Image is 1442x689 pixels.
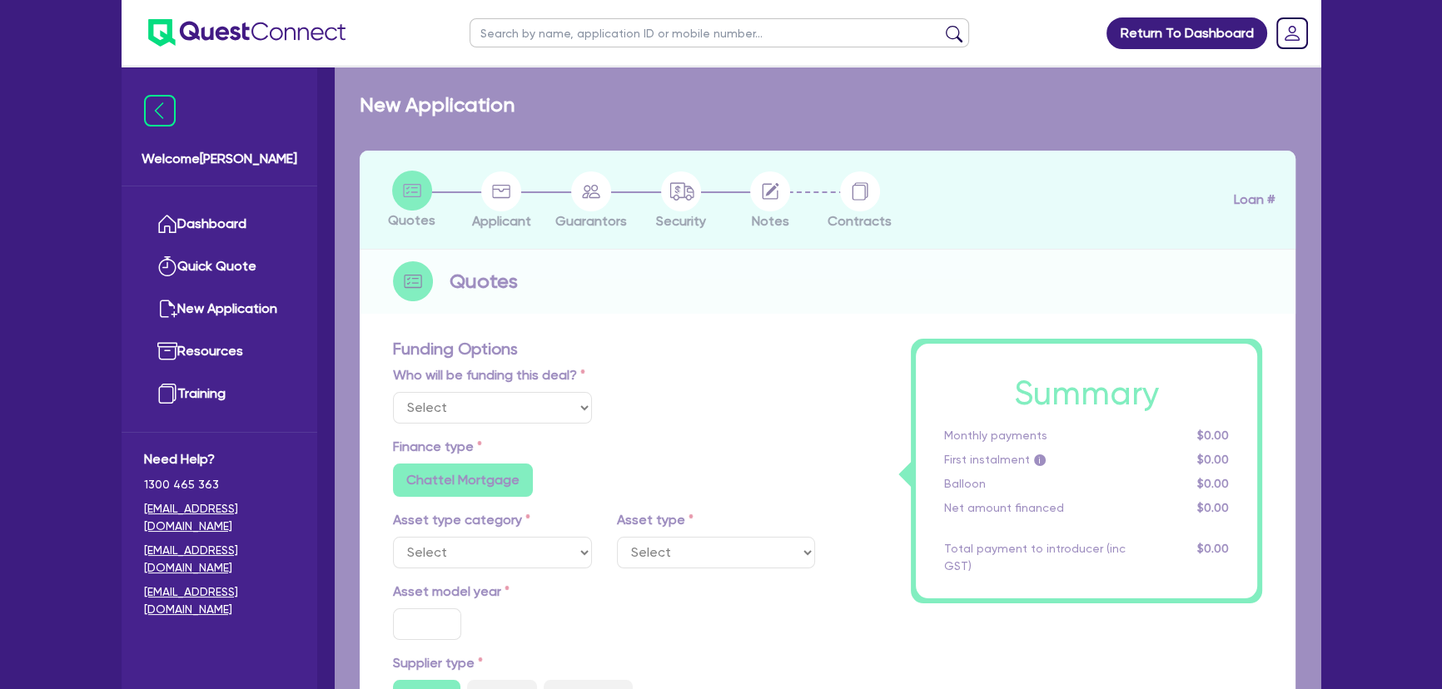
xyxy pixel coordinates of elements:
[144,330,295,373] a: Resources
[144,583,295,618] a: [EMAIL_ADDRESS][DOMAIN_NAME]
[144,500,295,535] a: [EMAIL_ADDRESS][DOMAIN_NAME]
[144,542,295,577] a: [EMAIL_ADDRESS][DOMAIN_NAME]
[144,288,295,330] a: New Application
[144,476,295,493] span: 1300 465 363
[1106,17,1267,49] a: Return To Dashboard
[148,19,346,47] img: quest-connect-logo-blue
[157,384,177,404] img: training
[1270,12,1314,55] a: Dropdown toggle
[470,18,969,47] input: Search by name, application ID or mobile number...
[144,245,295,288] a: Quick Quote
[144,203,295,245] a: Dashboard
[144,373,295,415] a: Training
[142,149,297,169] span: Welcome [PERSON_NAME]
[157,299,177,319] img: new-application
[144,449,295,469] span: Need Help?
[144,95,176,126] img: icon-menu-close
[157,256,177,276] img: quick-quote
[157,341,177,361] img: resources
